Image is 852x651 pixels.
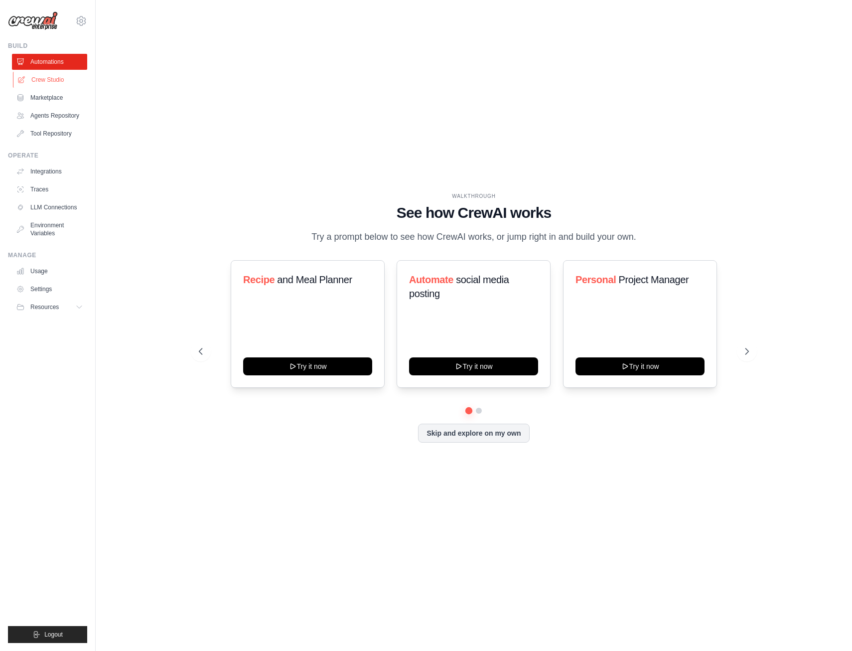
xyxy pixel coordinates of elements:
[8,11,58,30] img: Logo
[199,204,749,222] h1: See how CrewAI works
[12,90,87,106] a: Marketplace
[8,152,87,160] div: Operate
[575,274,616,285] span: Personal
[12,281,87,297] a: Settings
[8,251,87,259] div: Manage
[802,603,852,651] iframe: Chat Widget
[243,357,372,375] button: Try it now
[12,199,87,215] a: LLM Connections
[575,357,705,375] button: Try it now
[12,299,87,315] button: Resources
[409,274,509,299] span: social media posting
[8,626,87,643] button: Logout
[618,274,689,285] span: Project Manager
[12,217,87,241] a: Environment Variables
[12,263,87,279] a: Usage
[44,631,63,639] span: Logout
[243,274,275,285] span: Recipe
[802,603,852,651] div: Widget de chat
[12,54,87,70] a: Automations
[12,163,87,179] a: Integrations
[12,126,87,142] a: Tool Repository
[277,274,352,285] span: and Meal Planner
[12,181,87,197] a: Traces
[8,42,87,50] div: Build
[30,303,59,311] span: Resources
[409,274,453,285] span: Automate
[418,424,529,443] button: Skip and explore on my own
[409,357,538,375] button: Try it now
[306,230,641,244] p: Try a prompt below to see how CrewAI works, or jump right in and build your own.
[13,72,88,88] a: Crew Studio
[199,192,749,200] div: WALKTHROUGH
[12,108,87,124] a: Agents Repository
